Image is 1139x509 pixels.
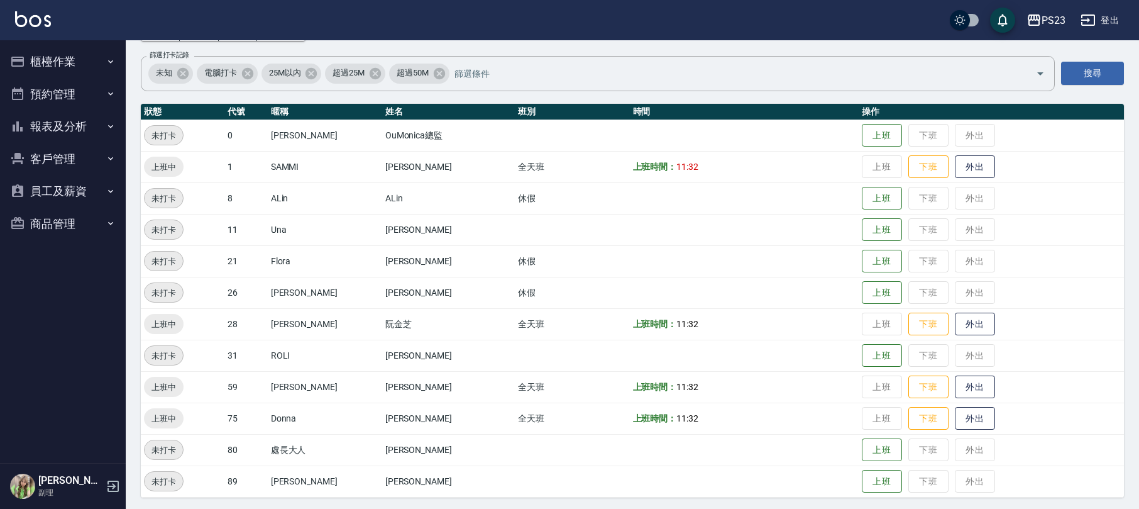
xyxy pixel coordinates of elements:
[224,371,268,403] td: 59
[148,64,193,84] div: 未知
[862,470,902,493] button: 上班
[382,371,515,403] td: [PERSON_NAME]
[268,277,382,308] td: [PERSON_NAME]
[5,175,121,208] button: 員工及薪資
[224,308,268,340] td: 28
[862,344,902,367] button: 上班
[382,308,515,340] td: 阮金芝
[389,67,436,79] span: 超過50M
[224,182,268,214] td: 8
[144,412,184,425] span: 上班中
[1021,8,1070,33] button: PS23
[148,67,180,79] span: 未知
[5,78,121,111] button: 預約管理
[224,466,268,497] td: 89
[1030,64,1050,84] button: Open
[268,104,382,120] th: 暱稱
[268,371,382,403] td: [PERSON_NAME]
[382,466,515,497] td: [PERSON_NAME]
[268,466,382,497] td: [PERSON_NAME]
[268,434,382,466] td: 處長大人
[224,434,268,466] td: 80
[908,313,949,336] button: 下班
[145,255,183,268] span: 未打卡
[224,403,268,434] td: 75
[145,223,183,237] span: 未打卡
[150,50,189,60] label: 篩選打卡記錄
[382,340,515,371] td: [PERSON_NAME]
[325,67,372,79] span: 超過25M
[633,382,677,392] b: 上班時間：
[268,214,382,245] td: Una
[224,214,268,245] td: 11
[224,277,268,308] td: 26
[676,413,698,423] span: 11:32
[382,277,515,308] td: [PERSON_NAME]
[862,124,902,147] button: 上班
[144,318,184,331] span: 上班中
[10,474,35,499] img: Person
[144,160,184,174] span: 上班中
[38,474,102,487] h5: [PERSON_NAME]
[1076,9,1124,32] button: 登出
[5,45,121,78] button: 櫃檯作業
[38,487,102,498] p: 副理
[141,104,224,120] th: 狀態
[145,192,183,205] span: 未打卡
[224,120,268,151] td: 0
[145,444,183,457] span: 未打卡
[633,413,677,423] b: 上班時間：
[676,382,698,392] span: 11:32
[862,281,902,305] button: 上班
[5,110,121,143] button: 報表及分析
[382,120,515,151] td: OuMonica總監
[268,120,382,151] td: [PERSON_NAME]
[515,104,629,120] th: 班別
[197,67,245,79] span: 電腦打卡
[955,313,995,336] button: 外出
[224,104,268,120] th: 代號
[268,340,382,371] td: ROLI
[224,151,268,182] td: 1
[5,143,121,176] button: 客戶管理
[515,182,629,214] td: 休假
[515,151,629,182] td: 全天班
[382,151,515,182] td: [PERSON_NAME]
[630,104,859,120] th: 時間
[224,340,268,371] td: 31
[515,371,629,403] td: 全天班
[633,162,677,172] b: 上班時間：
[955,155,995,179] button: 外出
[515,308,629,340] td: 全天班
[261,64,322,84] div: 25M以內
[261,67,309,79] span: 25M以內
[382,245,515,277] td: [PERSON_NAME]
[382,182,515,214] td: ALin
[325,64,385,84] div: 超過25M
[382,403,515,434] td: [PERSON_NAME]
[224,245,268,277] td: 21
[5,208,121,240] button: 商品管理
[389,64,449,84] div: 超過50M
[676,162,698,172] span: 11:32
[862,439,902,462] button: 上班
[955,407,995,430] button: 外出
[515,403,629,434] td: 全天班
[145,129,183,142] span: 未打卡
[144,381,184,394] span: 上班中
[197,64,258,84] div: 電腦打卡
[908,376,949,399] button: 下班
[268,245,382,277] td: Flora
[145,349,183,362] span: 未打卡
[633,319,677,329] b: 上班時間：
[990,8,1015,33] button: save
[15,11,51,27] img: Logo
[515,245,629,277] td: 休假
[676,319,698,329] span: 11:32
[862,218,902,242] button: 上班
[382,214,515,245] td: [PERSON_NAME]
[908,155,949,179] button: 下班
[862,250,902,273] button: 上班
[268,182,382,214] td: ALin
[268,151,382,182] td: SAMMI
